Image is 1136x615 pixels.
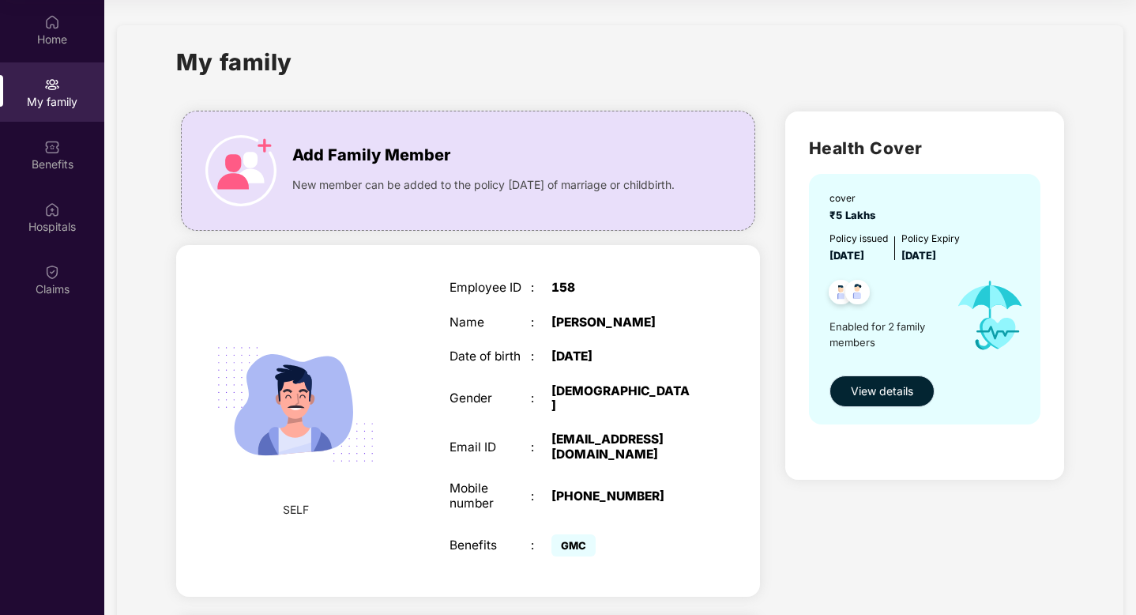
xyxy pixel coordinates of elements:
[205,135,276,206] img: icon
[198,307,393,502] img: svg+xml;base64,PHN2ZyB4bWxucz0iaHR0cDovL3d3dy53My5vcmcvMjAwMC9zdmciIHdpZHRoPSIyMjQiIGhlaWdodD0iMT...
[942,264,1038,368] img: icon
[829,209,882,221] span: ₹5 Lakhs
[531,391,551,406] div: :
[551,315,694,330] div: [PERSON_NAME]
[829,191,882,206] div: cover
[829,375,935,407] button: View details
[551,432,694,462] div: [EMAIL_ADDRESS][DOMAIN_NAME]
[450,391,531,406] div: Gender
[829,319,942,351] span: Enabled for 2 family members
[292,176,675,194] span: New member can be added to the policy [DATE] of marriage or childbirth.
[829,232,888,247] div: Policy issued
[838,275,877,314] img: svg+xml;base64,PHN2ZyB4bWxucz0iaHR0cDovL3d3dy53My5vcmcvMjAwMC9zdmciIHdpZHRoPSI0OC45NDMiIGhlaWdodD...
[44,77,60,92] img: svg+xml;base64,PHN2ZyB3aWR0aD0iMjAiIGhlaWdodD0iMjAiIHZpZXdCb3g9IjAgMCAyMCAyMCIgZmlsbD0ibm9uZSIgeG...
[176,44,292,80] h1: My family
[450,349,531,364] div: Date of birth
[450,538,531,553] div: Benefits
[450,281,531,295] div: Employee ID
[44,14,60,30] img: svg+xml;base64,PHN2ZyBpZD0iSG9tZSIgeG1sbnM9Imh0dHA6Ly93d3cudzMub3JnLzIwMDAvc3ZnIiB3aWR0aD0iMjAiIG...
[551,384,694,413] div: [DEMOGRAPHIC_DATA]
[901,249,936,262] span: [DATE]
[829,249,864,262] span: [DATE]
[531,315,551,330] div: :
[551,349,694,364] div: [DATE]
[851,383,913,400] span: View details
[822,275,860,314] img: svg+xml;base64,PHN2ZyB4bWxucz0iaHR0cDovL3d3dy53My5vcmcvMjAwMC9zdmciIHdpZHRoPSI0OC45NDMiIGhlaWdodD...
[531,538,551,553] div: :
[450,315,531,330] div: Name
[44,264,60,280] img: svg+xml;base64,PHN2ZyBpZD0iQ2xhaW0iIHhtbG5zPSJodHRwOi8vd3d3LnczLm9yZy8yMDAwL3N2ZyIgd2lkdGg9IjIwIi...
[531,349,551,364] div: :
[292,143,450,168] span: Add Family Member
[531,489,551,504] div: :
[450,440,531,455] div: Email ID
[551,281,694,295] div: 158
[809,135,1040,161] h2: Health Cover
[283,501,309,519] span: SELF
[44,202,60,217] img: svg+xml;base64,PHN2ZyBpZD0iSG9zcGl0YWxzIiB4bWxucz0iaHR0cDovL3d3dy53My5vcmcvMjAwMC9zdmciIHdpZHRoPS...
[450,481,531,511] div: Mobile number
[901,232,960,247] div: Policy Expiry
[531,440,551,455] div: :
[531,281,551,295] div: :
[44,139,60,155] img: svg+xml;base64,PHN2ZyBpZD0iQmVuZWZpdHMiIHhtbG5zPSJodHRwOi8vd3d3LnczLm9yZy8yMDAwL3N2ZyIgd2lkdGg9Ij...
[551,534,596,557] span: GMC
[551,489,694,504] div: [PHONE_NUMBER]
